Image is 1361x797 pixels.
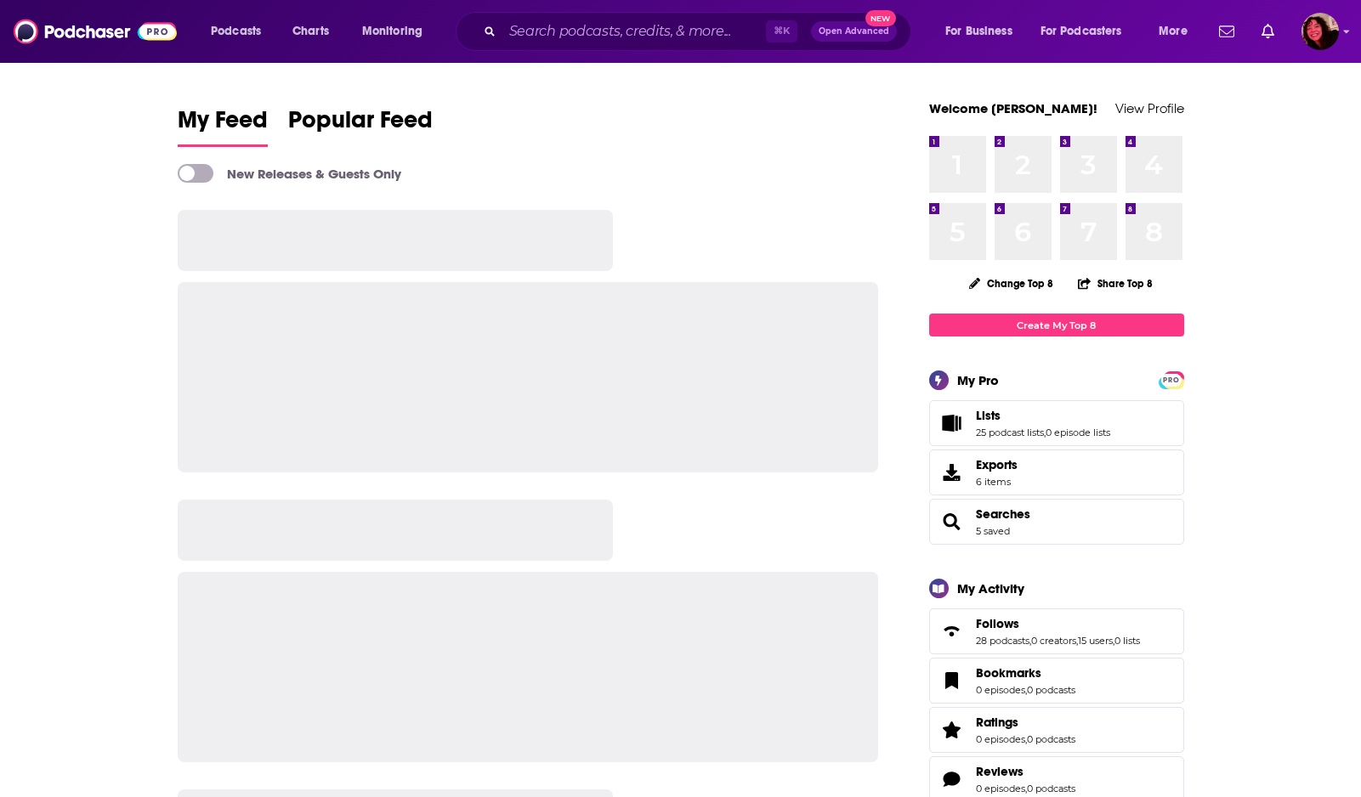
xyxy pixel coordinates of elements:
[976,684,1025,696] a: 0 episodes
[1041,20,1122,43] span: For Podcasters
[935,718,969,742] a: Ratings
[935,411,969,435] a: Lists
[1078,635,1113,647] a: 15 users
[976,665,1041,681] span: Bookmarks
[945,20,1012,43] span: For Business
[976,715,1075,730] a: Ratings
[766,20,797,42] span: ⌘ K
[288,105,433,144] span: Popular Feed
[935,510,969,534] a: Searches
[929,608,1184,654] span: Follows
[935,619,969,643] a: Follows
[976,635,1029,647] a: 28 podcasts
[1046,427,1110,438] a: 0 episode lists
[929,499,1184,545] span: Searches
[957,372,999,388] div: My Pro
[178,164,401,183] a: New Releases & Guests Only
[1161,374,1182,387] span: PRO
[976,764,1075,779] a: Reviews
[976,457,1018,472] span: Exports
[929,314,1184,336] a: Create My Top 8
[933,18,1034,45] button: open menu
[472,12,927,51] div: Search podcasts, credits, & more...
[1255,17,1281,46] a: Show notifications dropdown
[199,18,283,45] button: open menu
[976,506,1030,522] a: Searches
[819,27,889,36] span: Open Advanced
[1114,635,1140,647] a: 0 lists
[1025,733,1027,745] span: ,
[1044,427,1046,438] span: ,
[929,707,1184,753] span: Ratings
[1301,13,1339,50] img: User Profile
[1029,635,1031,647] span: ,
[929,100,1097,116] a: Welcome [PERSON_NAME]!
[1115,100,1184,116] a: View Profile
[288,105,433,147] a: Popular Feed
[976,408,1001,423] span: Lists
[1077,267,1154,300] button: Share Top 8
[292,20,329,43] span: Charts
[1027,733,1075,745] a: 0 podcasts
[957,580,1024,596] div: My Activity
[1301,13,1339,50] span: Logged in as Kathryn-Musilek
[211,20,261,43] span: Podcasts
[178,105,268,147] a: My Feed
[976,476,1018,488] span: 6 items
[1027,684,1075,696] a: 0 podcasts
[976,525,1010,537] a: 5 saved
[1025,684,1027,696] span: ,
[976,427,1044,438] a: 25 podcast lists
[14,15,177,48] img: Podchaser - Follow, Share and Rate Podcasts
[1161,373,1182,386] a: PRO
[1212,17,1241,46] a: Show notifications dropdown
[1025,783,1027,794] span: ,
[1076,635,1078,647] span: ,
[935,461,969,484] span: Exports
[281,18,339,45] a: Charts
[502,18,766,45] input: Search podcasts, credits, & more...
[362,20,422,43] span: Monitoring
[929,658,1184,704] span: Bookmarks
[929,400,1184,446] span: Lists
[811,21,897,42] button: Open AdvancedNew
[959,273,1064,294] button: Change Top 8
[976,764,1024,779] span: Reviews
[1301,13,1339,50] button: Show profile menu
[865,10,896,26] span: New
[976,665,1075,681] a: Bookmarks
[1113,635,1114,647] span: ,
[1031,635,1076,647] a: 0 creators
[935,767,969,791] a: Reviews
[350,18,445,45] button: open menu
[929,449,1184,495] a: Exports
[178,105,268,144] span: My Feed
[976,616,1140,631] a: Follows
[1027,783,1075,794] a: 0 podcasts
[976,783,1025,794] a: 0 episodes
[1029,18,1147,45] button: open menu
[976,715,1018,730] span: Ratings
[976,408,1110,423] a: Lists
[935,669,969,692] a: Bookmarks
[1159,20,1188,43] span: More
[1147,18,1209,45] button: open menu
[976,616,1019,631] span: Follows
[976,733,1025,745] a: 0 episodes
